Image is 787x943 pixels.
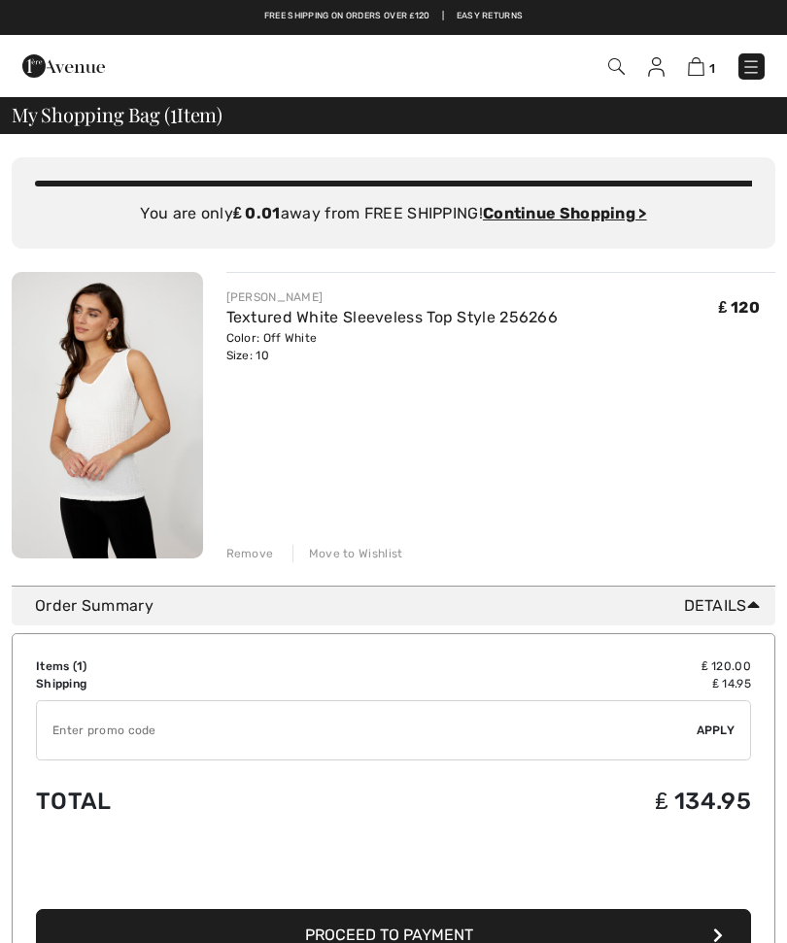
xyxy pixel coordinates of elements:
[697,722,736,739] span: Apply
[226,545,274,562] div: Remove
[77,659,83,673] span: 1
[688,54,715,78] a: 1
[233,204,281,222] strong: ₤ 0.01
[741,57,761,77] img: Menu
[709,61,715,76] span: 1
[608,58,625,75] img: Search
[483,204,647,222] a: Continue Shopping >
[36,849,751,902] iframe: PayPal
[35,594,768,618] div: Order Summary
[351,675,751,692] td: ₤ 14.95
[351,768,751,834] td: ₤ 134.95
[264,10,430,23] a: Free shipping on orders over ₤120
[22,55,105,74] a: 1ère Avenue
[22,47,105,85] img: 1ère Avenue
[226,288,559,306] div: [PERSON_NAME]
[36,675,351,692] td: Shipping
[36,768,351,834] td: Total
[35,202,752,225] div: You are only away from FREE SHIPPING!
[292,545,403,562] div: Move to Wishlist
[12,272,203,558] img: Textured White Sleeveless Top Style 256266
[684,594,768,618] span: Details
[226,329,559,364] div: Color: Off White Size: 10
[457,10,524,23] a: Easy Returns
[351,657,751,675] td: ₤ 120.00
[37,701,697,759] input: Promo code
[226,308,559,326] a: Textured White Sleeveless Top Style 256266
[36,657,351,675] td: Items ( )
[688,57,704,76] img: Shopping Bag
[719,298,760,317] span: ₤ 120
[12,105,222,124] span: My Shopping Bag ( Item)
[648,57,665,77] img: My Info
[442,10,444,23] span: |
[170,100,177,125] span: 1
